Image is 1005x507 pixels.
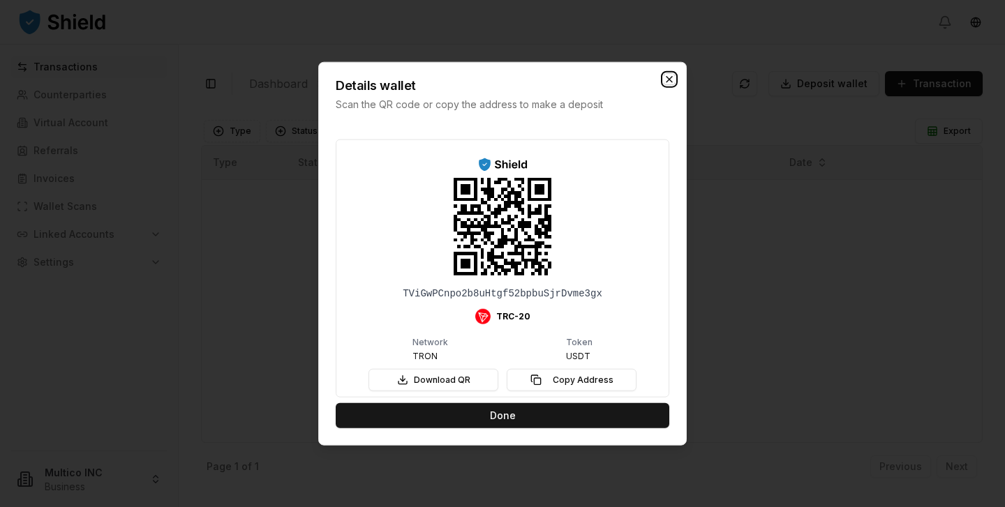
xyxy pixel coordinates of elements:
[477,156,528,172] img: ShieldPay Logo
[336,97,641,111] p: Scan the QR code or copy the address to make a deposit
[412,338,448,347] p: Network
[507,369,636,391] button: Copy Address
[496,311,530,322] span: TRC-20
[412,351,438,362] span: TRON
[336,79,641,91] h2: Details wallet
[566,338,593,347] p: Token
[475,309,491,324] img: Tron Logo
[336,403,669,428] button: Done
[566,351,590,362] span: USDT
[368,369,498,391] button: Download QR
[403,287,602,301] div: TViGwPCnpo2b8uHtgf52bpbuSjrDvme3gx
